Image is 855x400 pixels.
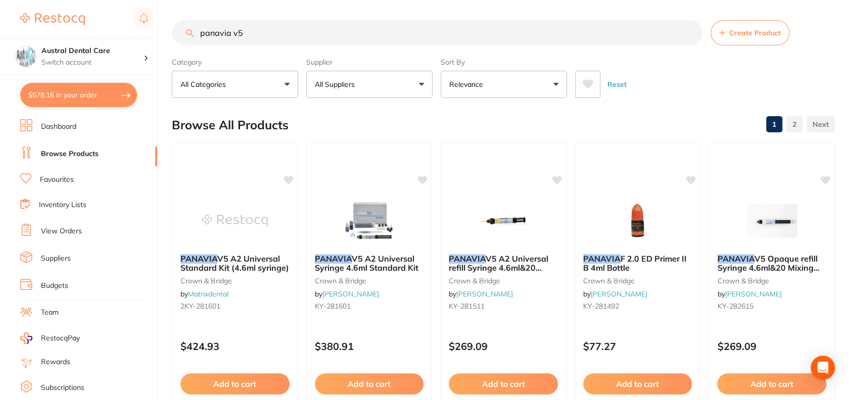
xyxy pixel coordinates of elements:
[322,289,379,298] a: [PERSON_NAME]
[739,195,804,246] img: PANAVIA V5 Opaque refill Syringe 4.6ml&20 Mixing tips
[725,289,781,298] a: [PERSON_NAME]
[20,332,80,344] a: RestocqPay
[180,302,220,311] span: 2KY-281601
[449,340,558,352] p: $269.09
[180,254,217,264] em: PANAVIA
[449,254,558,273] b: PANAVIA V5 A2 Universal refill Syringe 4.6ml&20 Mixing tips
[449,254,548,282] span: V5 A2 Universal refill Syringe 4.6ml&20 Mixing tips
[315,289,379,298] span: by
[315,254,418,273] span: V5 A2 Universal Syringe 4.6ml Standard Kit
[811,356,835,380] div: Open Intercom Messenger
[583,254,687,273] span: F 2.0 ED Primer II B 4ml Bottle
[315,340,424,352] p: $380.91
[180,373,290,394] button: Add to cart
[202,195,268,246] img: PANAVIA V5 A2 Universal Standard Kit (4.6ml syringe)
[729,29,781,37] span: Create Product
[604,71,630,98] button: Reset
[315,277,424,285] small: crown & bridge
[717,373,826,394] button: Add to cart
[441,71,567,98] button: Relevance
[786,114,802,134] a: 2
[180,289,228,298] span: by
[306,71,433,98] button: All Suppliers
[591,289,647,298] a: [PERSON_NAME]
[180,277,290,285] small: crown & bridge
[766,114,782,134] a: 1
[306,58,433,67] label: Supplier
[710,20,789,45] button: Create Product
[583,340,692,352] p: $77.27
[41,226,82,236] a: View Orders
[336,195,402,246] img: PANAVIA V5 A2 Universal Syringe 4.6ml Standard Kit
[449,373,558,394] button: Add to cart
[315,254,352,264] em: PANAVIA
[20,8,85,31] a: Restocq Logo
[717,254,826,273] b: PANAVIA V5 Opaque refill Syringe 4.6ml&20 Mixing tips
[41,281,68,291] a: Budgets
[41,58,144,68] p: Switch account
[583,289,647,298] span: by
[41,383,84,393] a: Subscriptions
[180,340,290,352] p: $424.93
[315,373,424,394] button: Add to cart
[605,195,671,246] img: PANAVIA F 2.0 ED Primer II B 4ml Bottle
[449,254,486,264] em: PANAVIA
[172,71,298,98] button: All Categories
[449,302,485,311] span: KY-281511
[583,254,621,264] em: PANAVIA
[583,254,692,273] b: PANAVIA F 2.0 ED Primer II B 4ml Bottle
[172,58,298,67] label: Category
[456,289,513,298] a: [PERSON_NAME]
[180,254,290,273] b: PANAVIA V5 A2 Universal Standard Kit (4.6ml syringe)
[172,20,702,45] input: Search Products
[449,79,487,89] p: Relevance
[717,254,819,282] span: V5 Opaque refill Syringe 4.6ml&20 Mixing tips
[449,289,513,298] span: by
[41,254,71,264] a: Suppliers
[470,195,536,246] img: PANAVIA V5 A2 Universal refill Syringe 4.6ml&20 Mixing tips
[41,46,144,56] h4: Austral Dental Care
[717,340,826,352] p: $269.09
[449,277,558,285] small: crown & bridge
[188,289,228,298] a: Matrixdental
[39,200,86,210] a: Inventory Lists
[315,79,359,89] p: All Suppliers
[180,254,289,273] span: V5 A2 Universal Standard Kit (4.6ml syringe)
[717,254,754,264] em: PANAVIA
[717,277,826,285] small: crown & bridge
[583,302,619,311] span: KY-281492
[20,332,32,344] img: RestocqPay
[583,373,692,394] button: Add to cart
[717,289,781,298] span: by
[41,122,76,132] a: Dashboard
[315,254,424,273] b: PANAVIA V5 A2 Universal Syringe 4.6ml Standard Kit
[20,13,85,25] img: Restocq Logo
[16,46,36,67] img: Austral Dental Care
[41,308,59,318] a: Team
[180,79,230,89] p: All Categories
[717,302,753,311] span: KY-282615
[41,333,80,343] span: RestocqPay
[441,58,567,67] label: Sort By
[172,118,289,132] h2: Browse All Products
[40,175,74,185] a: Favourites
[41,357,70,367] a: Rewards
[315,302,351,311] span: KY-281601
[20,83,137,107] button: $578.16 in your order
[583,277,692,285] small: crown & bridge
[41,149,99,159] a: Browse Products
